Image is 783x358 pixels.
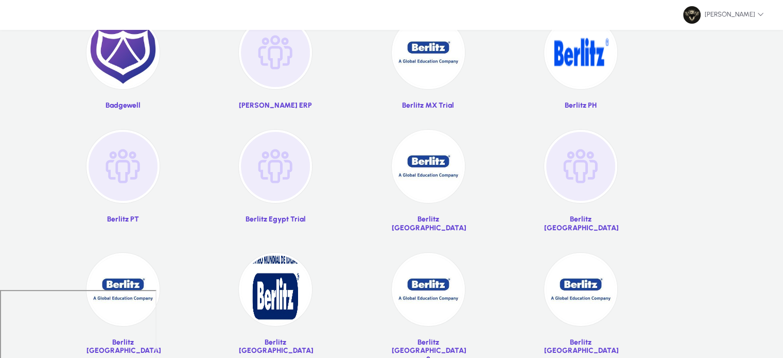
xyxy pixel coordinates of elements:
[239,253,312,326] img: 38.jpg
[239,101,312,110] p: [PERSON_NAME] ERP
[392,16,465,89] img: 27.jpg
[86,338,160,355] p: Berlitz [GEOGRAPHIC_DATA]
[239,215,312,224] p: Berlitz Egypt Trial
[86,130,160,203] img: organization-placeholder.png
[544,338,617,355] p: Berlitz [GEOGRAPHIC_DATA]
[392,215,465,232] p: Berlitz [GEOGRAPHIC_DATA]
[683,6,764,24] span: [PERSON_NAME]
[392,101,465,110] p: Berlitz MX Trial
[544,130,617,240] a: Berlitz [GEOGRAPHIC_DATA]
[392,253,465,326] img: 39.jpg
[683,6,701,24] img: 77.jpg
[86,253,160,326] img: 37.jpg
[86,16,160,89] img: 2.png
[392,130,465,203] img: 34.jpg
[392,16,465,117] a: Berlitz MX Trial
[544,101,617,110] p: Berlitz PH
[239,16,312,89] img: organization-placeholder.png
[392,130,465,240] a: Berlitz [GEOGRAPHIC_DATA]
[239,130,312,240] a: Berlitz Egypt Trial
[86,215,160,224] p: Berlitz PT
[544,130,617,203] img: organization-placeholder.png
[675,6,772,24] button: [PERSON_NAME]
[86,16,160,117] a: Badgewell
[544,215,617,232] p: Berlitz [GEOGRAPHIC_DATA]
[239,338,312,355] p: Berlitz [GEOGRAPHIC_DATA]
[544,16,617,117] a: Berlitz PH
[86,130,160,240] a: Berlitz PT
[239,130,312,203] img: organization-placeholder.png
[86,101,160,110] p: Badgewell
[544,16,617,89] img: 28.png
[239,16,312,117] a: [PERSON_NAME] ERP
[544,253,617,326] img: 40.jpg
